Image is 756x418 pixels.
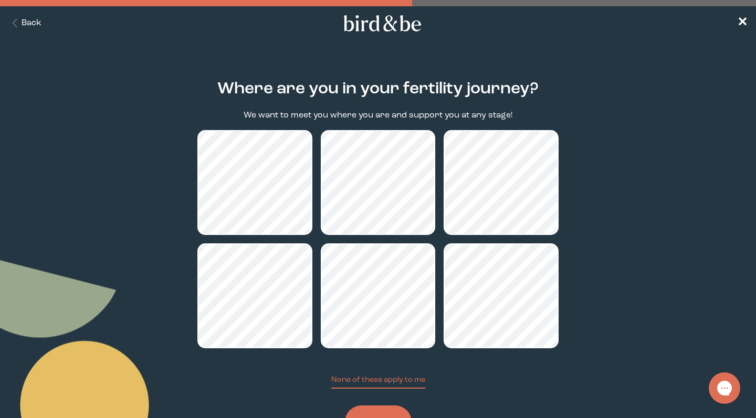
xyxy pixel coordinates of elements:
[331,374,425,389] button: None of these apply to me
[244,110,512,122] p: We want to meet you where you are and support you at any stage!
[8,17,41,29] button: Back Button
[703,369,745,408] iframe: Gorgias live chat messenger
[737,17,748,29] span: ✕
[737,14,748,33] a: ✕
[217,77,539,101] h2: Where are you in your fertility journey?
